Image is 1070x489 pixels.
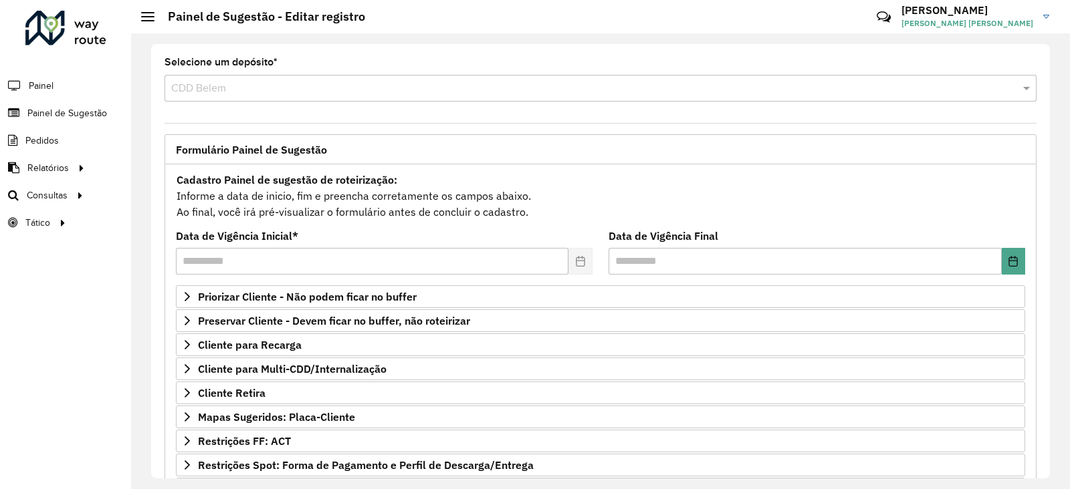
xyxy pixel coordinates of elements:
[27,161,69,175] span: Relatórios
[154,9,365,24] h2: Painel de Sugestão - Editar registro
[27,106,107,120] span: Painel de Sugestão
[198,363,387,374] span: Cliente para Multi-CDD/Internalização
[198,387,265,398] span: Cliente Retira
[29,79,53,93] span: Painel
[25,134,59,148] span: Pedidos
[176,228,298,244] label: Data de Vigência Inicial
[176,144,327,155] span: Formulário Painel de Sugestão
[869,3,898,31] a: Contato Rápido
[27,188,68,202] span: Consultas
[198,291,417,302] span: Priorizar Cliente - Não podem ficar no buffer
[165,54,278,70] label: Selecione um depósito
[901,4,1033,17] h3: [PERSON_NAME]
[198,315,470,326] span: Preservar Cliente - Devem ficar no buffer, não roteirizar
[901,17,1033,29] span: [PERSON_NAME] [PERSON_NAME]
[1002,248,1025,275] button: Choose Date
[177,173,397,186] strong: Cadastro Painel de sugestão de roteirização:
[609,228,718,244] label: Data de Vigência Final
[176,309,1025,332] a: Preservar Cliente - Devem ficar no buffer, não roteirizar
[176,454,1025,476] a: Restrições Spot: Forma de Pagamento e Perfil de Descarga/Entrega
[176,405,1025,428] a: Mapas Sugeridos: Placa-Cliente
[176,357,1025,380] a: Cliente para Multi-CDD/Internalização
[198,339,302,350] span: Cliente para Recarga
[176,381,1025,404] a: Cliente Retira
[176,171,1025,220] div: Informe a data de inicio, fim e preencha corretamente os campos abaixo. Ao final, você irá pré-vi...
[176,285,1025,308] a: Priorizar Cliente - Não podem ficar no buffer
[198,436,291,446] span: Restrições FF: ACT
[176,333,1025,356] a: Cliente para Recarga
[198,412,355,422] span: Mapas Sugeridos: Placa-Cliente
[25,216,50,230] span: Tático
[198,460,534,470] span: Restrições Spot: Forma de Pagamento e Perfil de Descarga/Entrega
[176,430,1025,452] a: Restrições FF: ACT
